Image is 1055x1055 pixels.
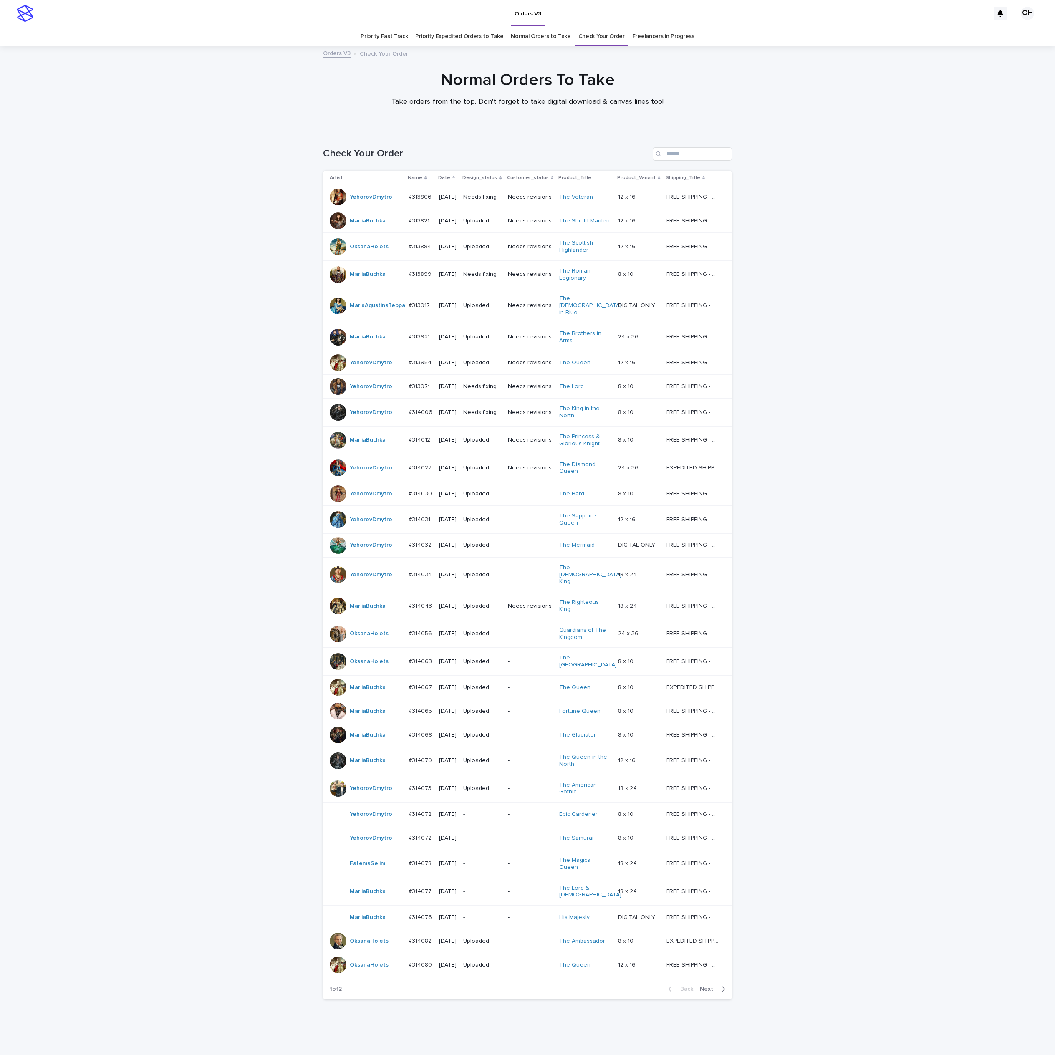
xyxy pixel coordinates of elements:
p: 8 x 10 [618,833,635,842]
a: The Brothers in Arms [559,330,611,344]
p: FREE SHIPPING - preview in 1-2 business days, after your approval delivery will take 5-10 b.d. [666,269,720,278]
p: #314082 [409,936,433,945]
p: FREE SHIPPING - preview in 1-2 business days, after your approval delivery will take 5-10 b.d. [666,730,720,739]
p: 12 x 16 [618,242,637,250]
p: FREE SHIPPING - preview in 1-2 business days, after your approval delivery will take 5-10 b.d. [666,407,720,416]
a: YehorovDmytro [350,359,392,366]
a: Fortune Queen [559,708,601,715]
a: The Righteous King [559,599,611,613]
p: #313971 [409,381,432,390]
tr: YehorovDmytro #314031#314031 [DATE]Uploaded-The Sapphire Queen 12 x 1612 x 16 FREE SHIPPING - pre... [323,506,732,534]
p: #314063 [409,656,434,665]
tr: YehorovDmytro #313971#313971 [DATE]Needs fixingNeeds revisionsThe Lord 8 x 108 x 10 FREE SHIPPING... [323,375,732,399]
a: Orders V3 [323,48,351,58]
p: 24 x 36 [618,332,640,341]
input: Search [653,147,732,161]
p: Customer_status [507,173,549,182]
a: The Magical Queen [559,857,611,871]
p: FREE SHIPPING - preview in 1-2 business days, after your approval delivery will take 5-10 b.d. [666,628,720,637]
p: FREE SHIPPING - preview in 1-2 business days, after your approval delivery will take 5-10 b.d. [666,858,720,867]
tr: YehorovDmytro #313806#313806 [DATE]Needs fixingNeeds revisionsThe Veteran 12 x 1612 x 16 FREE SHI... [323,185,732,209]
a: Priority Fast Track [361,27,408,46]
a: MariiaBuchka [350,757,386,764]
p: 8 x 10 [618,489,635,497]
p: #314067 [409,682,434,691]
a: OksanaHolets [350,962,389,969]
tr: MariiaBuchka #313899#313899 [DATE]Needs fixingNeeds revisionsThe Roman Legionary 8 x 108 x 10 FRE... [323,260,732,288]
p: 8 x 10 [618,936,635,945]
p: Uploaded [463,333,501,341]
tr: MariiaBuchka #314070#314070 [DATE]Uploaded-The Queen in the North 12 x 1612 x 16 FREE SHIPPING - ... [323,747,732,775]
a: YehorovDmytro [350,835,392,842]
a: MariiaBuchka [350,684,386,691]
tr: MariiaBuchka #314077#314077 [DATE]--The Lord & [DEMOGRAPHIC_DATA] 18 x 2418 x 24 FREE SHIPPING - ... [323,878,732,906]
p: 8 x 10 [618,269,635,278]
p: [DATE] [439,271,457,278]
p: - [508,684,553,691]
a: OksanaHolets [350,243,389,250]
p: Needs fixing [463,409,501,416]
p: Uploaded [463,962,501,969]
a: The [DEMOGRAPHIC_DATA] in Blue [559,295,621,316]
p: [DATE] [439,437,457,444]
div: OH [1021,7,1034,20]
p: FREE SHIPPING - preview in 1-2 business days, after your approval delivery will take 5-10 b.d. [666,381,720,390]
p: Take orders from the top. Don't forget to take digital download & canvas lines too! [361,98,694,107]
p: Artist [330,173,343,182]
p: [DATE] [439,516,457,523]
tr: MariiaBuchka #314043#314043 [DATE]UploadedNeeds revisionsThe Righteous King 18 x 2418 x 24 FREE S... [323,592,732,620]
a: MariaAgustinaTeppa [350,302,405,309]
p: FREE SHIPPING - preview in 1-2 business days, after your approval delivery will take 5-10 b.d. [666,809,720,818]
p: Uploaded [463,938,501,945]
p: #314034 [409,570,434,578]
p: [DATE] [439,732,457,739]
a: The Roman Legionary [559,268,611,282]
p: [DATE] [439,835,457,842]
p: 12 x 16 [618,216,637,225]
p: 18 x 24 [618,886,639,895]
p: #314076 [409,912,434,921]
a: MariiaBuchka [350,708,386,715]
p: Uploaded [463,732,501,739]
a: MariiaBuchka [350,914,386,921]
p: - [508,860,553,867]
p: 8 x 10 [618,407,635,416]
p: - [508,962,553,969]
a: The Queen [559,359,591,366]
tr: MariiaBuchka #314012#314012 [DATE]UploadedNeeds revisionsThe Princess & Glorious Knight 8 x 108 x... [323,426,732,454]
a: MariiaBuchka [350,333,386,341]
p: Needs fixing [463,271,501,278]
p: #314027 [409,463,433,472]
p: Uploaded [463,785,501,792]
tr: MariiaBuchka #313921#313921 [DATE]UploadedNeeds revisionsThe Brothers in Arms 24 x 3624 x 36 FREE... [323,323,732,351]
a: The [GEOGRAPHIC_DATA] [559,654,617,669]
a: YehorovDmytro [350,785,392,792]
p: DIGITAL ONLY [618,912,657,921]
a: The Queen [559,962,591,969]
p: EXPEDITED SHIPPING - preview in 1 business day; delivery up to 5 business days after your approval. [666,463,720,472]
p: #314073 [409,783,433,792]
a: YehorovDmytro [350,409,392,416]
p: FREE SHIPPING - preview in 1-2 business days, after your approval delivery will take 5-10 b.d. [666,783,720,792]
p: Uploaded [463,603,501,610]
a: FatemaSelim [350,860,385,867]
p: - [508,811,553,818]
p: - [463,835,501,842]
a: The Mermaid [559,542,595,549]
a: YehorovDmytro [350,383,392,390]
p: FREE SHIPPING - preview in 1-2 business days, after your approval delivery will take 5-10 b.d. [666,358,720,366]
a: The Ambassador [559,938,605,945]
p: FREE SHIPPING - preview in 1-2 business days, after your approval delivery will take 5-10 b.d. [666,656,720,665]
p: #313884 [409,242,433,250]
p: [DATE] [439,811,457,818]
p: 12 x 16 [618,358,637,366]
p: - [463,811,501,818]
p: Needs fixing [463,383,501,390]
p: [DATE] [439,194,457,201]
p: Needs revisions [508,194,553,201]
tr: MariiaBuchka #313821#313821 [DATE]UploadedNeeds revisionsThe Shield Maiden 12 x 1612 x 16 FREE SH... [323,209,732,233]
tr: MariiaBuchka #314065#314065 [DATE]Uploaded-Fortune Queen 8 x 108 x 10 FREE SHIPPING - preview in ... [323,699,732,723]
p: 8 x 10 [618,809,635,818]
a: OksanaHolets [350,938,389,945]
